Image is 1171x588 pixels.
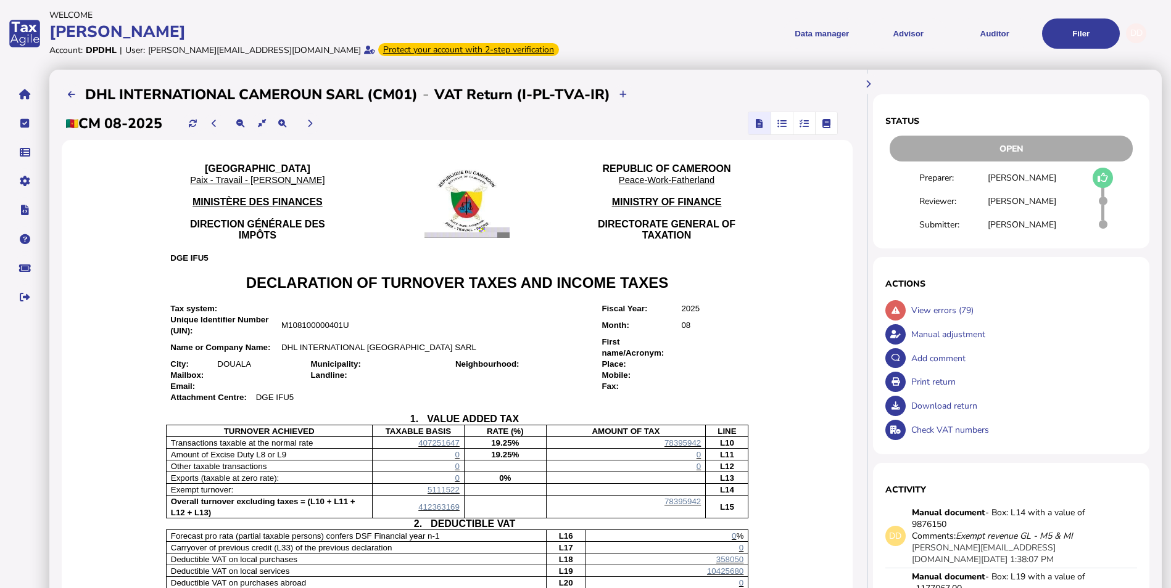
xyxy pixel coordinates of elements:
span: L18 [559,555,573,564]
span: Carryover of previous credit (L33) of the previous declaration [171,543,392,552]
span: Paix - Travail - [PERSON_NAME] [190,175,325,185]
button: Refresh data for current period [183,113,203,134]
button: Raise a support ticket [12,255,38,281]
img: 2Q== [424,165,510,238]
span: L13 [720,473,734,483]
span: 2025 [681,304,700,313]
span: Unique Identifier Number (UIN): [170,315,268,335]
span: 78395942 [664,497,701,506]
div: DD [885,526,906,546]
span: 0 [732,531,736,541]
strong: Manual document [912,571,985,582]
button: Reset the return view [252,113,272,134]
span: Place: [602,359,626,369]
div: Manual adjustment [908,322,1137,346]
div: Submitter: [919,219,988,231]
span: Exports (taxable at zero rate): [171,473,279,483]
h2: DHL INTERNATIONAL CAMEROUN SARL (CM01) [85,85,418,104]
div: - [418,84,434,104]
span: DIRECTION GÉNÉRALE DES IMPÔTS [190,219,325,240]
div: [DATE] 1:38:07 PM [912,542,1097,565]
span: LINE [718,427,736,436]
mat-button-toggle: Ledger [815,112,837,134]
span: 412363169 [418,502,460,512]
div: Account: [49,44,83,56]
span: Name or Company Name: [170,343,270,352]
div: [PERSON_NAME] [49,21,582,43]
button: Make a comment in the activity log. [885,348,906,369]
button: Developer hub links [12,197,38,223]
button: Tasks [12,110,38,136]
span: DGE IFU5 [256,393,294,402]
button: Make the return view larger [272,113,292,134]
span: Fiscal Year: [602,304,647,313]
span: Tax system: [170,304,217,313]
div: User: [125,44,145,56]
button: Previous period [204,113,225,134]
button: Make an adjustment to this return. [885,324,906,345]
button: Auditor [956,18,1033,49]
span: DIRECTORATE GENERAL OF TAXATION [598,219,735,240]
mat-button-toggle: Reconcilliation view by document [771,112,793,134]
div: Return status - Actions are restricted to nominated users [885,136,1137,161]
span: DGE IFU5 [170,253,208,263]
div: Preparer: [919,172,988,184]
span: DOUALA [217,359,251,369]
span: 0 [697,450,701,459]
img: cm.png [66,119,78,128]
span: Deductible VAT on purchases abroad [171,578,306,587]
button: Data manager [12,139,38,165]
button: Make the return view smaller [231,113,251,134]
span: 19.25% [491,438,519,447]
span: Forecast pro rata (partial taxable persons) confers DSF Financial year n-1 [171,531,440,541]
button: Show errors associated with this return. [885,300,906,321]
span: M108100000401U [281,321,349,330]
span: Peace-Work-Fatherland [619,175,714,185]
mat-button-toggle: Return view [748,112,771,134]
span: 10425680 [707,566,743,576]
span: Mailbox: [170,370,204,380]
div: View errors (79) [908,298,1137,322]
span: Neighbourhood: [455,359,519,369]
span: Email: [170,382,195,391]
div: Open [890,136,1133,161]
div: [PERSON_NAME] [988,172,1056,184]
button: Manage settings [12,168,38,194]
span: TAXABLE BASIS [386,427,451,436]
button: Open printable view of return. [885,372,906,392]
span: L20 [559,578,573,587]
span: Transactions taxable at the normal rate [171,438,313,447]
div: [PERSON_NAME] [988,195,1056,207]
span: First name/Acronym: [602,337,664,357]
div: - Box: L14 with a value of 9876150 [912,507,1097,530]
span: 0 [455,462,459,471]
div: [PERSON_NAME] [988,219,1056,231]
i: Data manager [20,152,30,153]
span: 5111522 [428,485,460,494]
span: L15 [720,502,734,512]
h2: CM 08-2025 [66,114,162,133]
span: DECLARATION OF TURNOVER TAXES AND INCOME TAXES [246,274,668,291]
span: [GEOGRAPHIC_DATA] [205,163,310,174]
span: AMOUNT OF TAX [592,427,660,436]
div: Download return [908,394,1137,418]
div: Profile settings [1126,23,1146,44]
span: L12 [720,462,734,471]
app-user-presentation: [PERSON_NAME][EMAIL_ADDRESS][DOMAIN_NAME] [912,542,1056,565]
button: Shows a dropdown of VAT Advisor options [869,18,947,49]
div: Comments: [912,530,1073,542]
h2: VAT Return (I-PL-TVA-IR) [434,85,610,104]
div: [PERSON_NAME][EMAIL_ADDRESS][DOMAIN_NAME] [148,44,361,56]
button: Upload transactions [613,84,634,105]
span: L14 [720,485,734,494]
span: 08 [681,321,690,330]
span: Mobile: [602,370,631,380]
span: Amount of Excise Duty L8 or L9 [171,450,286,459]
span: Deductible VAT on local purchases [171,555,297,564]
div: Add comment [908,346,1137,370]
i: Exempt revenue GL - M5 & MI [956,530,1073,542]
span: L11 [720,450,734,459]
span: TURNOVER ACHIEVED [224,427,315,436]
span: % [736,531,743,541]
button: Hide [858,74,879,94]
